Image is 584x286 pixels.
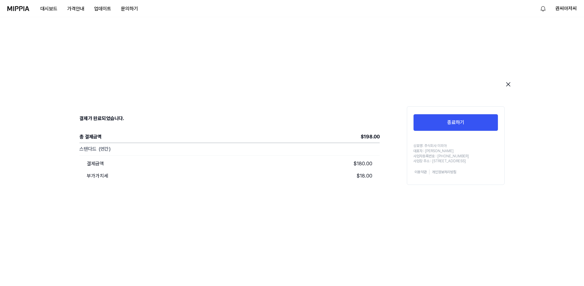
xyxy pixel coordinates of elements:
img: 알림 [539,5,547,12]
button: 대시보드 [35,3,62,15]
div: (연간) [99,145,110,153]
button: 권씨아저씨 [555,5,577,12]
div: $ 180.00 [353,160,372,168]
svg: close [505,81,512,88]
h1: 결제가 완료되었습니다. [79,106,380,131]
img: logo [7,6,29,11]
button: 가격안내 [62,3,89,15]
div: $ 18.00 [356,172,372,180]
button: 문의하기 [116,3,143,15]
div: 스탠다드 [79,145,96,153]
button: 종료하기 [413,114,498,131]
a: 이용약관 [414,170,427,175]
div: 상호명: 주식회사 미피아 대표자 : [PERSON_NAME] 사업자등록번호 : [PHONE_NUMBER] 사업장 주소 : [STREET_ADDRESS] [407,141,504,166]
a: 업데이트 [89,0,116,17]
div: 총 결제금액 [79,133,102,141]
div: 결제금액 [87,160,104,168]
a: 개인정보처리방침 [432,170,456,175]
div: 부가가치세 [87,172,108,180]
div: $ 198.00 [361,133,380,141]
button: 업데이트 [89,3,116,15]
